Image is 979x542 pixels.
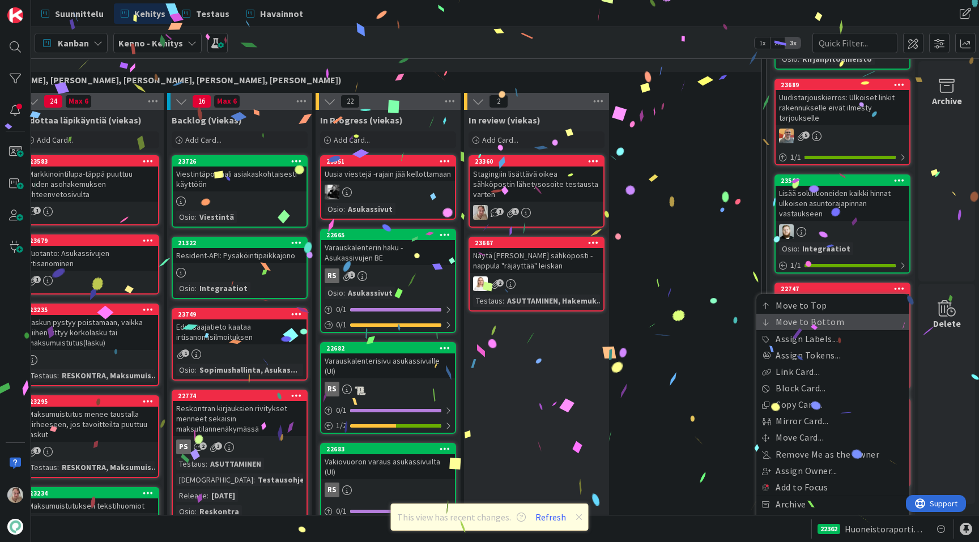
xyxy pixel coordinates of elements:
[199,442,207,450] span: 2
[37,135,73,145] span: Add Card...
[173,156,307,167] div: 23726
[207,458,264,470] div: ASUTTAMINEN
[321,403,455,417] div: 0/1
[776,224,909,239] div: SH
[799,53,875,65] div: Kirjanpitoaineisto
[134,7,165,20] span: Kehitys
[473,276,488,291] img: SL
[776,176,909,186] div: 23566
[173,319,307,344] div: Edunsaajatieto kaataa irtisanomisilmoituksen
[24,167,158,202] div: Markkinointilupa-täppä puuttuu uuden asohakemuksen yhteenvetosivulta
[176,282,195,295] div: Osio
[29,237,158,245] div: 23679
[932,94,962,108] div: Archive
[489,95,508,108] span: 2
[195,282,197,295] span: :
[321,483,455,497] div: RS
[215,442,222,450] span: 3
[197,505,242,518] div: Reskontra
[44,95,63,108] span: 24
[336,319,347,331] span: 0 / 1
[173,391,307,401] div: 22774
[845,522,925,536] span: Huoneistoraportin automaattinen liittäminen backendissä - UI muutokset
[470,238,603,273] div: 23667Näytä [PERSON_NAME] sähköposti -nappula "räjäyttää" leiskan
[24,396,158,442] div: 23295Maksumuistutus menee taustalla virheeseen, jos tavoitteilta puuttuu laskut
[336,404,347,416] span: 0 / 1
[176,489,207,502] div: Release
[173,309,307,319] div: 23749
[29,157,158,165] div: 23583
[208,489,238,502] div: [DATE]
[24,246,158,271] div: Tuotanto: Asukassivujen irtisanominen
[321,156,455,167] div: 23551
[29,398,158,406] div: 23295
[321,419,455,433] div: 1/2
[57,461,59,473] span: :
[24,236,158,246] div: 23679
[321,302,455,317] div: 0/1
[24,305,158,350] div: 23235Laskun pystyy poistamaan, vaikka siihen liittyy korkolasku tai maksumuistutus(lasku)
[178,157,307,165] div: 23726
[178,392,307,400] div: 22774
[59,461,161,473] div: RESKONTRA, Maksumuis...
[326,445,455,453] div: 22683
[756,463,909,479] a: Assign Owner...
[496,279,504,287] span: 2
[470,238,603,248] div: 23667
[321,454,455,479] div: Vakiovuoron varaus asukassivuilta (UI)
[173,401,307,436] div: Reskontran kirjauksien rivitykset menneet sekaisin maksutilannenäkymässä
[24,156,158,167] div: 23583
[7,487,23,503] img: SL
[29,306,158,314] div: 23235
[798,53,799,65] span: :
[776,80,909,90] div: 23689
[173,167,307,191] div: Viestintäportaali asiakaskohtaisesti käyttöön
[470,167,603,202] div: Stagingiin lisättävä oikea sähköpostin lähetysosoite testausta varten
[933,317,961,330] div: Delete
[23,114,142,126] span: Odottaa läpikäyntiä (viekas)
[173,391,307,436] div: 22774Reskontran kirjauksien rivitykset menneet sekaisin maksutilannenäkymässä
[240,3,310,24] a: Havainnot
[756,314,909,330] a: Move to Bottom
[343,287,345,299] span: :
[776,176,909,221] div: 23566Lisää soluhuoneiden kaikki hinnat ulkoisen asuntorajapinnan vastaukseen
[24,488,158,513] div: 23234Maksumuistutuksen tekstihuomiot
[756,429,909,446] a: Move Card...
[473,205,488,220] img: SL
[812,33,897,53] input: Quick Filter...
[321,167,455,181] div: Uusia viestejä -rajain jää kellottamaan
[470,205,603,220] div: SL
[326,344,455,352] div: 22682
[325,287,343,299] div: Osio
[24,305,158,315] div: 23235
[173,309,307,344] div: 23749Edunsaajatieto kaataa irtisanomisilmoituksen
[756,446,909,463] a: Remove Me as the Owner
[325,203,343,215] div: Osio
[473,295,503,307] div: Testaus
[195,211,197,223] span: :
[818,524,840,534] div: 22362
[336,505,347,517] span: 0 / 1
[260,7,303,20] span: Havainnot
[217,99,237,104] div: Max 6
[195,364,197,376] span: :
[470,276,603,291] div: SL
[321,444,455,479] div: 22683Vakiovuoron varaus asukassivuilta (UI)
[531,510,570,524] button: Refresh
[29,489,158,497] div: 23234
[776,90,909,125] div: Uudistarjouskierros: Ulkoiset linkit rakennukselle eivät ilmesty tarjoukselle
[321,268,455,283] div: RS
[781,81,909,89] div: 23689
[24,498,158,513] div: Maksumuistutuksen tekstihuomiot
[114,3,172,24] a: Kehitys
[173,248,307,263] div: Resident-API: Pysäköintipaikkajono
[33,276,41,283] span: 1
[24,396,158,407] div: 23295
[326,231,455,239] div: 22665
[503,295,504,307] span: :
[756,380,909,396] a: Block Card...
[24,407,158,442] div: Maksumuistutus menee taustalla virheeseen, jos tavoitteilta puuttuu laskut
[781,177,909,185] div: 23566
[24,2,52,15] span: Support
[58,36,89,50] span: Kanban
